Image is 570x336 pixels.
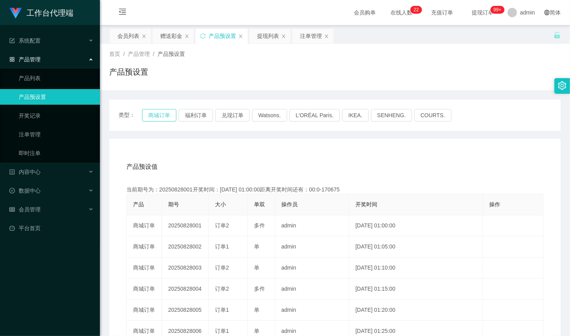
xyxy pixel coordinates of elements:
i: 图标: global [544,10,550,15]
span: 期号 [168,201,179,207]
img: logo.9652507e.png [9,8,22,19]
div: 赠送彩金 [160,29,182,43]
span: 订单1 [215,243,229,250]
i: 图标: check-circle-o [9,188,15,193]
span: 产品 [133,201,144,207]
td: admin [275,215,349,236]
button: COURTS. [414,109,451,122]
sup: 1000 [490,6,504,14]
span: 多件 [254,286,265,292]
button: Watsons. [252,109,287,122]
span: 在线人数 [387,10,416,15]
td: 商城订单 [127,279,162,300]
h1: 产品预设置 [109,66,148,78]
p: 2 [414,6,416,14]
sup: 22 [410,6,422,14]
td: admin [275,300,349,321]
button: L'ORÉAL Paris. [289,109,340,122]
div: 产品预设置 [209,29,236,43]
span: 单 [254,265,259,271]
button: SENHENG. [371,109,412,122]
td: admin [275,257,349,279]
button: 商城订单 [142,109,176,122]
span: 订单2 [215,286,229,292]
span: / [153,51,154,57]
td: 20250828001 [162,215,209,236]
i: 图标: close [281,34,286,39]
a: 注单管理 [19,127,94,142]
div: 会员列表 [117,29,139,43]
i: 图标: close [324,34,329,39]
button: 福利订单 [179,109,213,122]
span: 订单1 [215,307,229,313]
span: 提现订单 [468,10,497,15]
i: 图标: close [238,34,243,39]
p: 2 [416,6,419,14]
td: 20250828002 [162,236,209,257]
div: 当前期号为：20250828001开奖时间：[DATE] 01:00:00距离开奖时间还有：00:0-170675 [126,186,543,194]
span: 单 [254,328,259,334]
span: 多件 [254,222,265,229]
i: 图标: appstore-o [9,57,15,62]
td: 商城订单 [127,236,162,257]
td: [DATE] 01:20:00 [349,300,483,321]
span: 数据中心 [9,188,41,194]
i: 图标: sync [200,33,206,39]
button: 兑现订单 [215,109,250,122]
i: 图标: profile [9,169,15,175]
td: [DATE] 01:10:00 [349,257,483,279]
i: 图标: unlock [554,32,561,39]
span: 订单2 [215,222,229,229]
span: 单 [254,307,259,313]
i: 图标: table [9,207,15,212]
span: 单双 [254,201,265,207]
span: 产品预设值 [126,162,158,172]
h1: 工作台代理端 [27,0,73,25]
a: 产品预设置 [19,89,94,105]
a: 产品列表 [19,70,94,86]
span: 会员管理 [9,206,41,213]
td: [DATE] 01:00:00 [349,215,483,236]
td: [DATE] 01:15:00 [349,279,483,300]
span: 大小 [215,201,226,207]
td: 商城订单 [127,215,162,236]
span: 系统配置 [9,38,41,44]
span: 产品管理 [128,51,150,57]
i: 图标: form [9,38,15,43]
span: 首页 [109,51,120,57]
i: 图标: menu-fold [109,0,136,25]
button: IKEA. [342,109,369,122]
td: 20250828004 [162,279,209,300]
a: 即时注单 [19,145,94,161]
span: 充值订单 [427,10,457,15]
div: 注单管理 [300,29,322,43]
div: 提现列表 [257,29,279,43]
span: 单 [254,243,259,250]
a: 工作台代理端 [9,9,73,16]
span: 订单1 [215,328,229,334]
span: / [123,51,125,57]
td: 20250828005 [162,300,209,321]
td: admin [275,236,349,257]
i: 图标: close [142,34,146,39]
span: 操作员 [281,201,298,207]
span: 订单2 [215,265,229,271]
a: 开奖记录 [19,108,94,123]
a: 图标: dashboard平台首页 [9,220,94,236]
span: 类型： [119,109,142,122]
td: [DATE] 01:05:00 [349,236,483,257]
span: 开奖时间 [355,201,377,207]
td: 商城订单 [127,257,162,279]
td: admin [275,279,349,300]
span: 产品管理 [9,56,41,63]
td: 20250828003 [162,257,209,279]
span: 内容中心 [9,169,41,175]
span: 产品预设置 [158,51,185,57]
i: 图标: setting [558,81,566,90]
span: 操作 [489,201,500,207]
td: 商城订单 [127,300,162,321]
i: 图标: close [185,34,189,39]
